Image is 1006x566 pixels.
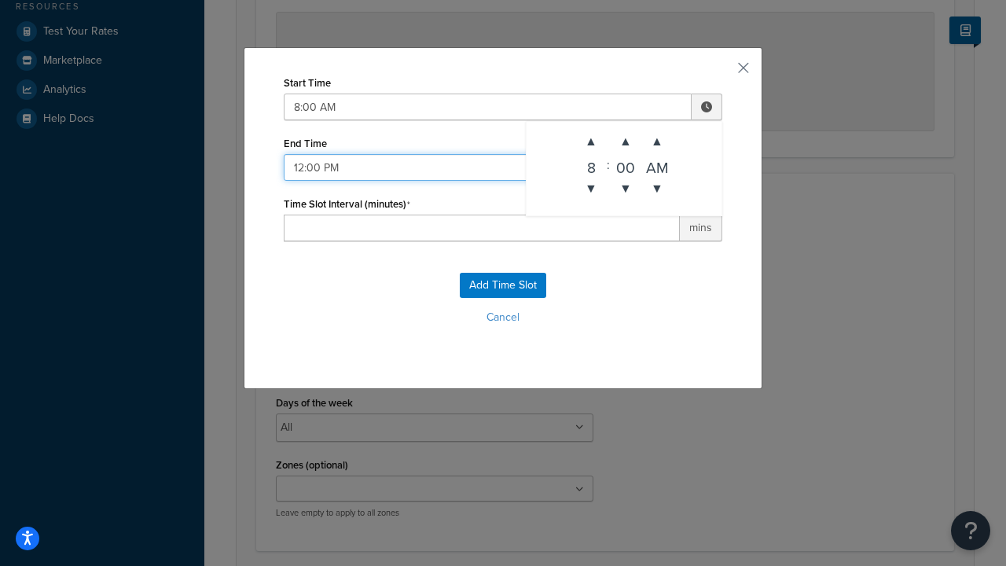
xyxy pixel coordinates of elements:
div: : [607,126,610,204]
label: Time Slot Interval (minutes) [284,198,410,211]
div: 00 [610,157,641,173]
label: Start Time [284,77,331,89]
span: mins [680,215,722,241]
span: ▼ [641,173,673,204]
span: ▼ [575,173,607,204]
button: Add Time Slot [460,273,546,298]
div: AM [641,157,673,173]
span: ▲ [575,126,607,157]
button: Cancel [284,306,722,329]
span: ▲ [641,126,673,157]
span: ▼ [610,173,641,204]
span: ▲ [610,126,641,157]
div: 8 [575,157,607,173]
label: End Time [284,138,327,149]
